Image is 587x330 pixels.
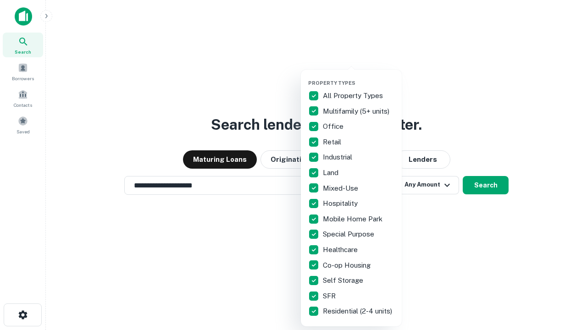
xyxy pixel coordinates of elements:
p: Industrial [323,152,354,163]
p: SFR [323,291,338,302]
p: Residential (2-4 units) [323,306,394,317]
p: Mobile Home Park [323,214,384,225]
p: Self Storage [323,275,365,286]
p: Land [323,167,340,178]
iframe: Chat Widget [541,257,587,301]
p: Retail [323,137,343,148]
p: Mixed-Use [323,183,360,194]
p: Multifamily (5+ units) [323,106,391,117]
span: Property Types [308,80,355,86]
p: Co-op Housing [323,260,372,271]
p: Healthcare [323,244,360,255]
p: Special Purpose [323,229,376,240]
p: Office [323,121,345,132]
p: Hospitality [323,198,360,209]
p: All Property Types [323,90,385,101]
